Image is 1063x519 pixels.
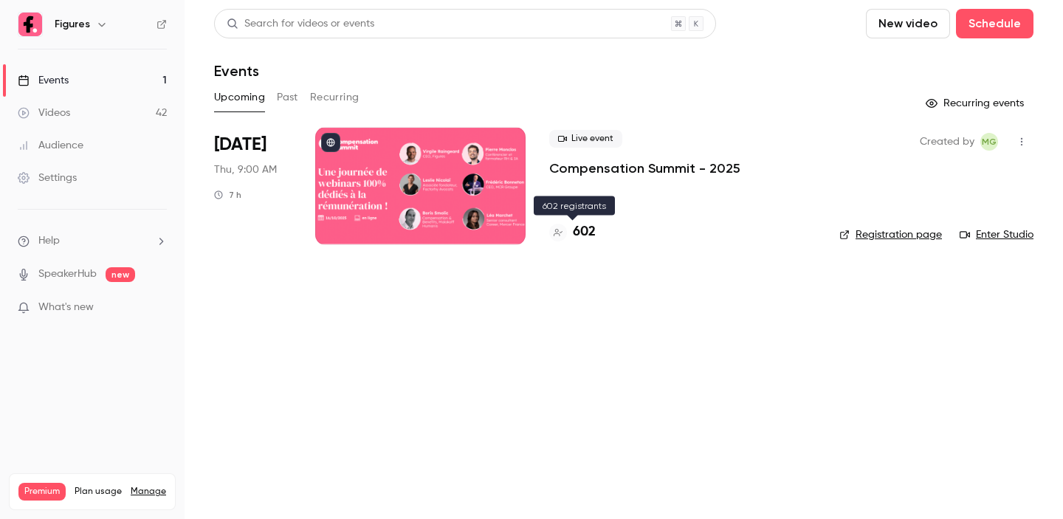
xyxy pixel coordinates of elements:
[227,16,374,32] div: Search for videos or events
[214,133,266,157] span: [DATE]
[839,227,942,242] a: Registration page
[18,138,83,153] div: Audience
[310,86,360,109] button: Recurring
[38,300,94,315] span: What's new
[214,86,265,109] button: Upcoming
[982,133,997,151] span: MG
[866,9,950,38] button: New video
[214,162,277,177] span: Thu, 9:00 AM
[214,62,259,80] h1: Events
[18,106,70,120] div: Videos
[573,222,596,242] h4: 602
[960,227,1033,242] a: Enter Studio
[549,130,622,148] span: Live event
[18,73,69,88] div: Events
[919,92,1033,115] button: Recurring events
[920,133,974,151] span: Created by
[106,267,135,282] span: new
[18,483,66,501] span: Premium
[18,171,77,185] div: Settings
[956,9,1033,38] button: Schedule
[38,267,97,282] a: SpeakerHub
[18,233,167,249] li: help-dropdown-opener
[55,17,90,32] h6: Figures
[214,127,292,245] div: Oct 16 Thu, 9:00 AM (Europe/Paris)
[549,222,596,242] a: 602
[980,133,998,151] span: Mégane Gateau
[549,159,740,177] a: Compensation Summit - 2025
[75,486,122,498] span: Plan usage
[149,301,167,315] iframe: Noticeable Trigger
[18,13,42,36] img: Figures
[38,233,60,249] span: Help
[214,189,241,201] div: 7 h
[277,86,298,109] button: Past
[131,486,166,498] a: Manage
